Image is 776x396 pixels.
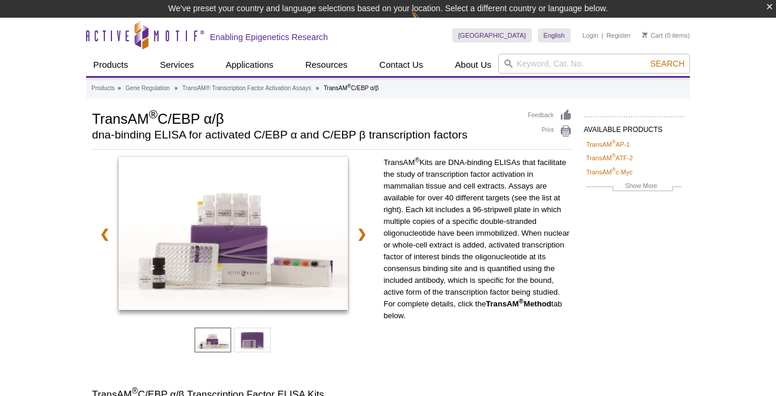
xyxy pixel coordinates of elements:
a: Products [86,54,135,76]
img: Your Cart [642,32,647,38]
a: Resources [298,54,355,76]
a: TransAM®ATF-2 [586,153,633,163]
img: Change Here [411,9,442,37]
sup: ® [611,139,616,145]
a: Gene Regulation [126,83,170,94]
sup: ® [611,153,616,159]
li: » [117,85,121,91]
button: Search [647,58,688,69]
sup: ® [149,108,157,121]
a: Show More [586,180,682,194]
a: Register [606,31,630,39]
h1: TransAM C/EBP α/β [92,109,516,127]
a: Applications [219,54,281,76]
a: Products [91,83,114,94]
a: Login [583,31,599,39]
input: Keyword, Cat. No. [498,54,690,74]
strong: TransAM Method [486,299,551,308]
a: [GEOGRAPHIC_DATA] [452,28,532,42]
sup: ® [415,156,419,163]
h2: dna-binding ELISA for activated C/EBP α and C/EBP β transcription factors [92,130,516,140]
a: ❮ [92,220,117,247]
a: TransAM® Transcription Factor Activation Assays [182,83,311,94]
a: TransAM C/EBP α/β Kit [119,157,348,313]
sup: ® [131,387,137,396]
a: ❯ [349,220,374,247]
p: TransAM Kits are DNA-binding ELISAs that facilitate the study of transcription factor activation ... [383,157,572,322]
a: Feedback [528,109,572,122]
a: Services [153,54,201,76]
sup: ® [611,167,616,173]
a: Print [528,125,572,138]
li: » [316,85,320,91]
li: » [175,85,178,91]
li: | [601,28,603,42]
li: TransAM C/EBP α/β [324,85,379,91]
a: Contact Us [372,54,430,76]
a: TransAM®AP-1 [586,139,630,150]
li: (0 items) [642,28,690,42]
sup: ® [519,298,524,305]
span: Search [650,59,685,68]
a: TransAM®c-Myc [586,167,633,177]
img: TransAM C/EBP α/β Kit [119,157,348,310]
a: Cart [642,31,663,39]
h2: AVAILABLE PRODUCTS [584,116,684,137]
h2: Enabling Epigenetics Research [210,32,328,42]
a: English [538,28,571,42]
sup: ® [347,83,351,89]
a: About Us [448,54,499,76]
